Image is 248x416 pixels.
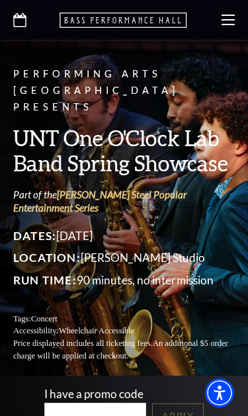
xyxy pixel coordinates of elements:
[13,228,235,245] p: [DATE]
[13,273,77,287] span: Run Time:
[13,249,235,267] p: [PERSON_NAME] Studio
[13,272,235,289] p: 90 minutes, no intermission
[13,188,186,214] a: Irwin Steel Popular Entertainment Series - open in a new tab
[13,66,235,116] p: Performing Arts [GEOGRAPHIC_DATA] Presents
[31,314,58,323] span: Concert
[13,229,56,243] span: Dates:
[13,251,81,265] span: Location:
[44,388,152,399] label: I have a promo code
[13,325,235,337] p: Accessibility:
[13,188,235,215] p: Part of the
[60,13,188,28] a: Open this option
[205,378,234,407] div: Accessibility Menu
[13,339,228,360] span: An additional $5 order charge will be applied at checkout.
[13,337,235,362] p: Price displayed includes all ticketing fees.
[13,13,26,27] a: Open this option
[13,313,235,325] p: Tags:
[13,126,235,177] h3: UNT One O'Clock Lab Band Spring Showcase
[59,326,134,335] span: Wheelchair Accessible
